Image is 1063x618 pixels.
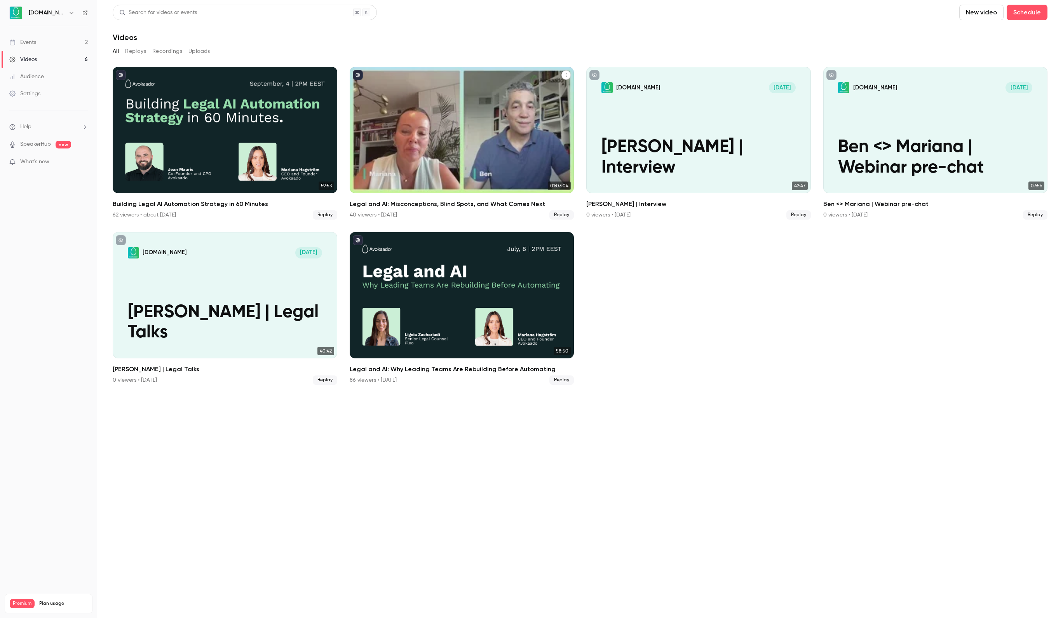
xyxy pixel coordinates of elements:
[350,199,574,209] h2: Legal and AI: Misconceptions, Blind Spots, and What Comes Next
[350,67,574,220] li: Legal and AI: Misconceptions, Blind Spots, and What Comes Next
[1023,210,1047,220] span: Replay
[10,599,35,608] span: Premium
[9,73,44,80] div: Audience
[350,67,574,220] a: 01:03:04Legal and AI: Misconceptions, Blind Spots, and What Comes Next40 viewers • [DATE]Replay
[350,365,574,374] h2: Legal and AI: Why Leading Teams Are Rebuilding Before Automating
[20,140,51,148] a: SpeakerHub
[838,137,1032,178] p: Ben <> Mariana | Webinar pre-chat
[113,67,337,220] li: Building Legal AI Automation Strategy in 60 Minutes
[9,38,36,46] div: Events
[29,9,65,17] h6: [DOMAIN_NAME]
[113,232,337,385] li: Antti Innanen | Legal Talks
[119,9,197,17] div: Search for videos or events
[188,45,210,58] button: Uploads
[350,211,397,219] div: 40 viewers • [DATE]
[113,67,337,220] a: 59:53Building Legal AI Automation Strategy in 60 Minutes62 viewers • about [DATE]Replay
[589,70,599,80] button: unpublished
[313,210,337,220] span: Replay
[9,56,37,63] div: Videos
[116,235,126,245] button: unpublished
[113,211,176,219] div: 62 viewers • about [DATE]
[113,45,119,58] button: All
[56,141,71,148] span: new
[125,45,146,58] button: Replays
[853,84,897,92] p: [DOMAIN_NAME]
[586,211,631,219] div: 0 viewers • [DATE]
[113,67,1047,385] ul: Videos
[769,82,796,93] span: [DATE]
[549,210,574,220] span: Replay
[823,67,1048,220] li: Ben <> Mariana | Webinar pre-chat
[9,90,40,98] div: Settings
[586,67,811,220] li: Nate Kostelnik | Interview
[549,375,574,385] span: Replay
[1028,182,1044,190] span: 07:56
[313,375,337,385] span: Replay
[350,232,574,385] a: 58:50Legal and AI: Why Leading Teams Are Rebuilding Before Automating86 viewers • [DATE]Replay
[959,5,1004,20] button: New video
[113,199,337,209] h2: Building Legal AI Automation Strategy in 60 Minutes
[554,347,571,355] span: 58:50
[10,7,22,19] img: Avokaado.io
[20,158,49,166] span: What's new
[116,70,126,80] button: published
[295,247,322,258] span: [DATE]
[317,347,334,355] span: 40:42
[823,211,868,219] div: 0 viewers • [DATE]
[838,82,849,93] img: Ben <> Mariana | Webinar pre-chat
[128,302,322,343] p: [PERSON_NAME] | Legal Talks
[616,84,660,92] p: [DOMAIN_NAME]
[353,70,363,80] button: published
[823,67,1048,220] a: Ben <> Mariana | Webinar pre-chat[DOMAIN_NAME][DATE]Ben <> Mariana | Webinar pre-chat07:56Ben <> ...
[113,33,137,42] h1: Videos
[128,247,139,258] img: Antti Innanen | Legal Talks
[786,210,811,220] span: Replay
[113,232,337,385] a: Antti Innanen | Legal Talks[DOMAIN_NAME][DATE][PERSON_NAME] | Legal Talks40:42[PERSON_NAME] | Leg...
[826,70,836,80] button: unpublished
[350,376,397,384] div: 86 viewers • [DATE]
[113,5,1047,613] section: Videos
[586,199,811,209] h2: [PERSON_NAME] | Interview
[586,67,811,220] a: Nate Kostelnik | Interview [DOMAIN_NAME][DATE][PERSON_NAME] | Interview42:47[PERSON_NAME] | Inter...
[601,82,613,93] img: Nate Kostelnik | Interview
[152,45,182,58] button: Recordings
[9,123,88,131] li: help-dropdown-opener
[548,182,571,190] span: 01:03:04
[319,182,334,190] span: 59:53
[792,182,808,190] span: 42:47
[39,601,87,607] span: Plan usage
[353,235,363,245] button: published
[143,249,186,257] p: [DOMAIN_NAME]
[113,365,337,374] h2: [PERSON_NAME] | Legal Talks
[823,199,1048,209] h2: Ben <> Mariana | Webinar pre-chat
[1005,82,1032,93] span: [DATE]
[601,137,796,178] p: [PERSON_NAME] | Interview
[350,232,574,385] li: Legal and AI: Why Leading Teams Are Rebuilding Before Automating
[1007,5,1047,20] button: Schedule
[113,376,157,384] div: 0 viewers • [DATE]
[20,123,31,131] span: Help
